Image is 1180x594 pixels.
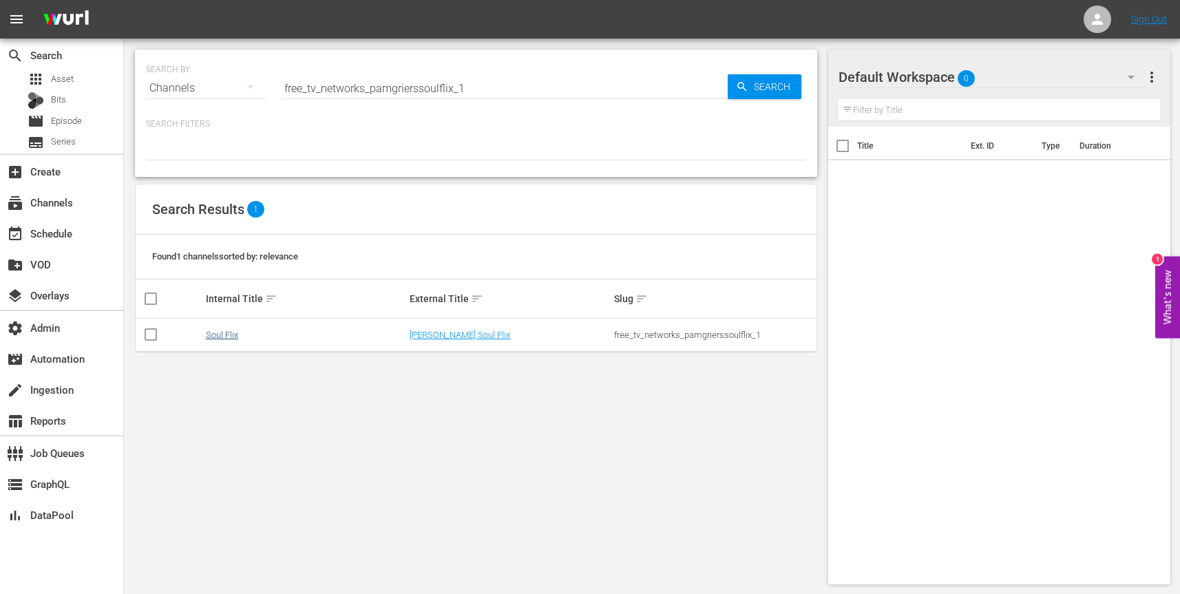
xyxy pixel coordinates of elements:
th: Duration [1071,127,1154,165]
span: Overlays [7,288,23,304]
span: Ingestion [7,382,23,399]
div: Internal Title [206,290,406,307]
a: Soul Flix [206,330,238,340]
span: GraphQL [7,476,23,493]
div: Slug [614,290,814,307]
div: 1 [1152,253,1163,264]
span: Search Results [152,201,244,218]
div: free_tv_networks_pamgrierssoulflix_1 [614,330,814,340]
span: Automation [7,351,23,368]
button: Open Feedback Widget [1155,256,1180,338]
div: Default Workspace [839,58,1148,96]
span: Asset [51,72,74,86]
span: Channels [7,195,23,211]
span: Bits [51,93,66,107]
span: Admin [7,320,23,337]
span: Reports [7,413,23,429]
img: ans4CAIJ8jUAAAAAAAAAAAAAAAAAAAAAAAAgQb4GAAAAAAAAAAAAAAAAAAAAAAAAJMjXAAAAAAAAAAAAAAAAAAAAAAAAgAT5G... [33,3,99,36]
th: Ext. ID [962,127,1034,165]
a: Sign Out [1131,14,1167,25]
span: Series [51,135,76,149]
span: Create [7,164,23,180]
button: Search [728,74,801,99]
span: sort [265,293,277,305]
div: External Title [410,290,610,307]
span: sort [471,293,483,305]
span: Series [28,134,44,151]
th: Title [857,127,962,165]
span: Search [748,74,801,99]
span: Found 1 channels sorted by: relevance [152,251,298,262]
span: menu [8,11,25,28]
span: Episode [28,113,44,129]
span: Episode [51,114,82,128]
div: Bits [28,92,44,109]
span: Asset [28,71,44,87]
a: [PERSON_NAME] Soul Flix [410,330,510,340]
span: 0 [958,64,975,93]
span: Job Queues [7,445,23,462]
span: VOD [7,257,23,273]
button: more_vert [1144,61,1160,94]
span: 1 [247,201,264,218]
span: Schedule [7,226,23,242]
th: Type [1033,127,1071,165]
span: sort [635,293,648,305]
p: Search Filters: [146,118,806,130]
div: Channels [146,69,267,107]
span: more_vert [1144,69,1160,85]
span: DataPool [7,507,23,524]
span: Search [7,47,23,64]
